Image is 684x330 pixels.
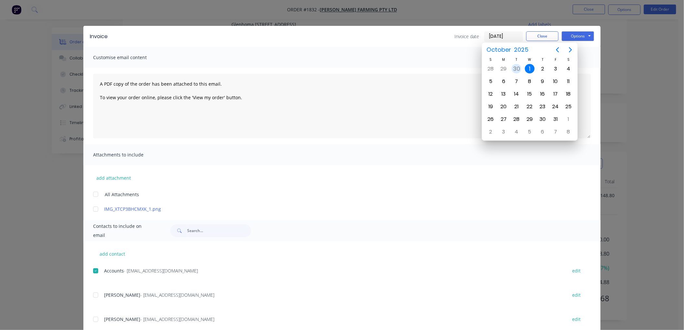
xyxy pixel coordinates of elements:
[526,31,559,41] button: Close
[538,89,548,99] div: Thursday, October 16, 2025
[512,114,521,124] div: Tuesday, October 28, 2025
[525,102,535,112] div: Wednesday, October 22, 2025
[486,114,496,124] div: Sunday, October 26, 2025
[484,57,497,62] div: S
[551,114,561,124] div: Friday, October 31, 2025
[140,316,214,322] span: - [EMAIL_ADDRESS][DOMAIN_NAME]
[499,114,508,124] div: Monday, October 27, 2025
[499,77,508,86] div: Monday, October 6, 2025
[486,102,496,112] div: Sunday, October 19, 2025
[104,292,140,298] span: [PERSON_NAME]
[454,33,479,40] span: Invoice date
[93,150,164,159] span: Attachments to include
[512,127,521,137] div: Tuesday, November 4, 2025
[486,64,496,74] div: Sunday, September 28, 2025
[104,316,140,322] span: [PERSON_NAME]
[512,102,521,112] div: Tuesday, October 21, 2025
[105,191,139,198] span: All Attachments
[93,222,154,240] span: Contacts to include on email
[93,74,591,138] textarea: A PDF copy of the order has been attached to this email. To view your order online, please click ...
[564,64,573,74] div: Saturday, October 4, 2025
[512,89,521,99] div: Tuesday, October 14, 2025
[124,268,198,274] span: - [EMAIL_ADDRESS][DOMAIN_NAME]
[564,127,573,137] div: Saturday, November 8, 2025
[564,43,577,56] button: Next page
[525,127,535,137] div: Wednesday, November 5, 2025
[564,77,573,86] div: Saturday, October 11, 2025
[569,315,585,324] button: edit
[551,77,561,86] div: Friday, October 10, 2025
[551,89,561,99] div: Friday, October 17, 2025
[538,102,548,112] div: Thursday, October 23, 2025
[499,89,508,99] div: Monday, October 13, 2025
[551,127,561,137] div: Friday, November 7, 2025
[525,114,535,124] div: Wednesday, October 29, 2025
[569,266,585,275] button: edit
[104,206,561,212] a: IMG_XTCP3BHCMXK_1.png
[93,173,134,183] button: add attachment
[499,102,508,112] div: Monday, October 20, 2025
[512,77,521,86] div: Tuesday, October 7, 2025
[510,57,523,62] div: T
[551,102,561,112] div: Friday, October 24, 2025
[486,89,496,99] div: Sunday, October 12, 2025
[486,77,496,86] div: Sunday, October 5, 2025
[512,64,521,74] div: Tuesday, September 30, 2025
[564,102,573,112] div: Saturday, October 25, 2025
[525,64,535,74] div: Today, Wednesday, October 1, 2025
[538,64,548,74] div: Thursday, October 2, 2025
[538,77,548,86] div: Thursday, October 9, 2025
[538,127,548,137] div: Thursday, November 6, 2025
[551,64,561,74] div: Friday, October 3, 2025
[497,57,510,62] div: M
[538,114,548,124] div: Thursday, October 30, 2025
[483,44,533,56] button: October2025
[551,43,564,56] button: Previous page
[564,89,573,99] div: Saturday, October 18, 2025
[525,77,535,86] div: Wednesday, October 8, 2025
[140,292,214,298] span: - [EMAIL_ADDRESS][DOMAIN_NAME]
[485,44,513,56] span: October
[499,64,508,74] div: Monday, September 29, 2025
[525,89,535,99] div: Wednesday, October 15, 2025
[93,53,164,62] span: Customise email content
[513,44,530,56] span: 2025
[536,57,549,62] div: T
[93,249,132,259] button: add contact
[562,57,575,62] div: S
[564,114,573,124] div: Saturday, November 1, 2025
[562,31,594,41] button: Options
[523,57,536,62] div: W
[569,291,585,299] button: edit
[90,33,108,40] div: Invoice
[187,224,251,237] input: Search...
[104,268,124,274] span: Accounts
[549,57,562,62] div: F
[486,127,496,137] div: Sunday, November 2, 2025
[499,127,508,137] div: Monday, November 3, 2025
